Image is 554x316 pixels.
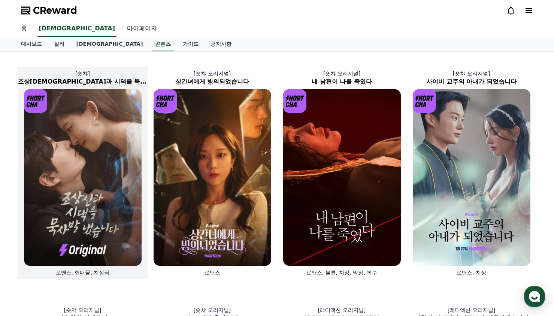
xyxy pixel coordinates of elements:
img: 조상신과 시댁을 묵사발 냈습니다 [24,89,142,266]
img: 내 남편이 나를 죽였다 [283,89,401,266]
a: 가이드 [177,37,205,51]
span: 로맨스 [205,270,220,276]
span: CReward [33,4,77,16]
span: 홈 [24,249,28,255]
span: 로맨스, 치정 [457,270,486,276]
a: 대화 [49,238,97,256]
a: [숏챠] 조상[DEMOGRAPHIC_DATA]과 시댁을 묵사발 냈습니다 조상신과 시댁을 묵사발 냈습니다 [object Object] Logo 로맨스, 현대물, 치정극 [18,64,148,282]
p: [숏챠 오리지널] [407,70,536,77]
img: [object Object] Logo [24,89,48,113]
a: [DEMOGRAPHIC_DATA] [37,21,116,37]
a: [숏챠 오리지널] 상간녀에게 빙의되었습니다 상간녀에게 빙의되었습니다 [object Object] Logo 로맨스 [148,64,277,282]
a: [숏챠 오리지널] 내 남편이 나를 죽였다 내 남편이 나를 죽였다 [object Object] Logo 로맨스, 불륜, 치정, 막장, 복수 [277,64,407,282]
h2: 사이비 교주의 아내가 되었습니다 [407,77,536,86]
a: 콘텐츠 [152,37,174,51]
span: 로맨스, 불륜, 치정, 막장, 복수 [306,270,378,276]
p: [레디액션 오리지널] [277,306,407,314]
a: [DEMOGRAPHIC_DATA] [70,37,149,51]
h2: 상간녀에게 빙의되었습니다 [148,77,277,86]
p: [숏챠 오리지널] [18,306,148,314]
a: 실적 [48,37,70,51]
img: [object Object] Logo [413,89,436,113]
a: [숏챠 오리지널] 사이비 교주의 아내가 되었습니다 사이비 교주의 아내가 되었습니다 [object Object] Logo 로맨스, 치정 [407,64,536,282]
span: 로맨스, 현대물, 치정극 [56,270,110,276]
a: 홈 [2,238,49,256]
span: 설정 [116,249,125,255]
p: [레디액션 오리지널] [407,306,536,314]
a: 설정 [97,238,144,256]
img: [object Object] Logo [154,89,177,113]
p: [숏챠 오리지널] [277,70,407,77]
h2: 조상[DEMOGRAPHIC_DATA]과 시댁을 묵사발 냈습니다 [18,77,148,86]
p: [숏챠 오리지널] [148,70,277,77]
p: [숏챠] [18,70,148,77]
a: 홈 [15,21,33,37]
p: [숏챠 오리지널] [148,306,277,314]
a: 마이페이지 [121,21,163,37]
img: [object Object] Logo [283,89,307,113]
img: 상간녀에게 빙의되었습니다 [154,89,271,266]
a: 대시보드 [15,37,48,51]
span: 대화 [69,249,78,255]
h2: 내 남편이 나를 죽였다 [277,77,407,86]
a: CReward [21,4,77,16]
img: 사이비 교주의 아내가 되었습니다 [413,89,530,266]
a: 공지사항 [205,37,237,51]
